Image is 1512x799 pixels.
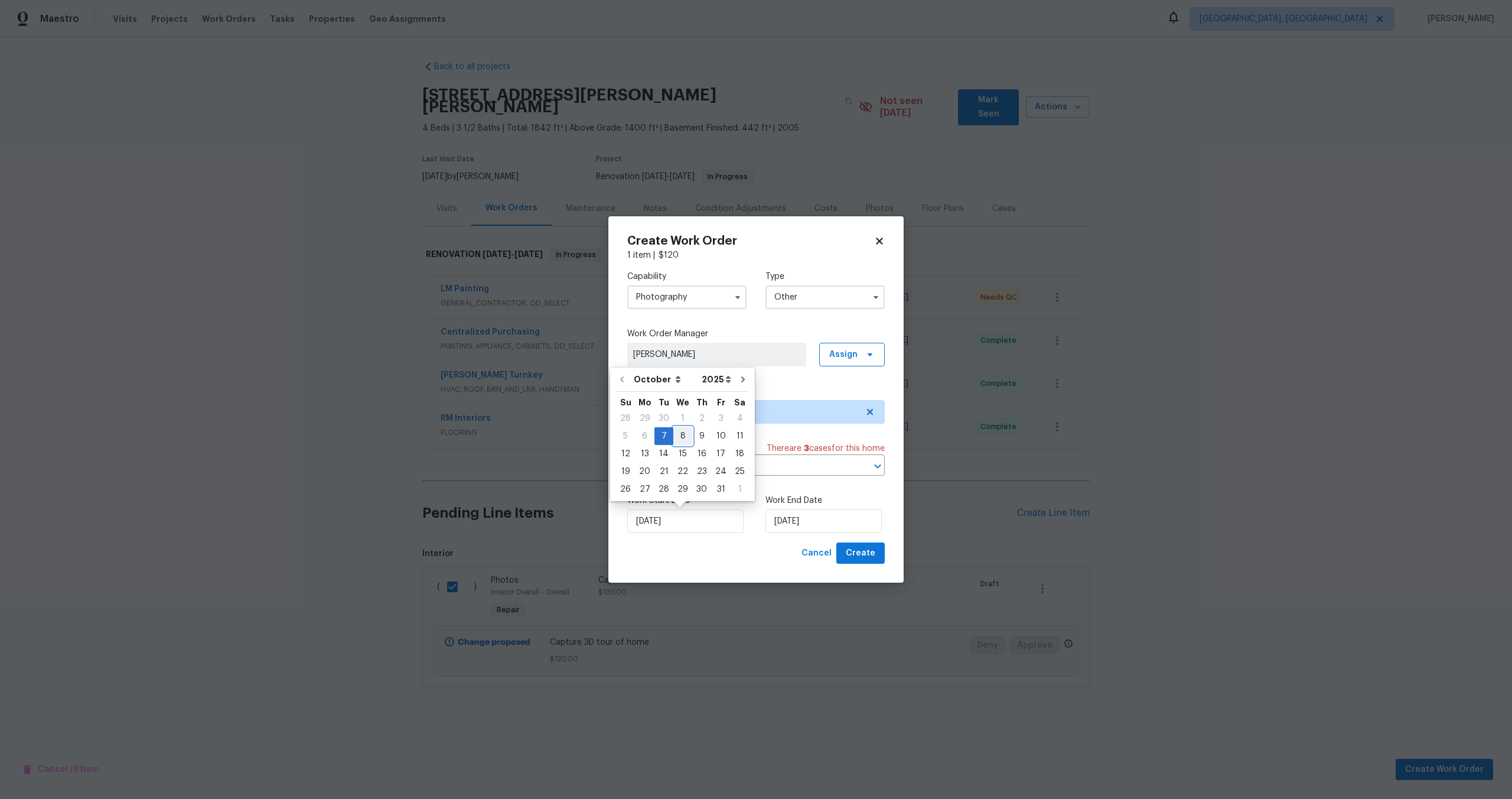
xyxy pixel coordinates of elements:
abbr: Wednesday [676,398,689,407]
button: Go to previous month [613,368,631,391]
div: Fri Oct 03 2025 [711,410,731,427]
div: 22 [673,463,692,480]
div: 25 [731,463,749,480]
div: Fri Oct 17 2025 [711,445,731,463]
span: Create [846,546,875,561]
div: 14 [654,446,673,462]
span: [PERSON_NAME] [633,349,800,360]
div: 24 [711,463,731,480]
div: Wed Oct 15 2025 [673,445,692,463]
button: Cancel [797,543,836,564]
div: 29 [635,410,654,427]
div: Fri Oct 31 2025 [711,480,731,498]
div: Tue Oct 07 2025 [654,427,673,445]
label: Work Order Manager [627,328,885,340]
button: Show options [731,290,745,304]
div: Mon Oct 13 2025 [635,445,654,463]
span: There are case s for this home [767,443,885,454]
div: Wed Oct 08 2025 [673,427,692,445]
div: 28 [616,410,635,427]
div: 18 [731,446,749,462]
div: Thu Oct 16 2025 [692,445,711,463]
div: 1 [731,481,749,498]
div: Tue Oct 21 2025 [654,463,673,480]
div: 30 [654,410,673,427]
select: Year [699,371,734,388]
div: 9 [692,428,711,444]
h2: Create Work Order [627,235,874,247]
div: 15 [673,446,692,462]
input: M/D/YYYY [627,509,744,533]
div: Wed Oct 22 2025 [673,463,692,480]
div: 13 [635,446,654,462]
div: 3 [711,410,731,427]
div: Mon Oct 27 2025 [635,480,654,498]
span: Cancel [801,546,832,561]
button: Create [836,543,885,564]
div: 12 [616,446,635,462]
div: 29 [673,481,692,498]
div: 20 [635,463,654,480]
select: Month [631,371,699,388]
span: 3 [804,444,809,453]
div: 1 item | [627,249,885,261]
abbr: Saturday [734,398,745,407]
div: 19 [616,463,635,480]
span: $ 120 [659,251,679,259]
div: Sat Oct 04 2025 [731,410,749,427]
div: Wed Oct 29 2025 [673,480,692,498]
div: 11 [731,428,749,444]
div: 16 [692,446,711,462]
div: Mon Oct 20 2025 [635,463,654,480]
div: 4 [731,410,749,427]
div: Sun Oct 05 2025 [616,427,635,445]
div: 6 [635,428,654,444]
div: Sun Oct 12 2025 [616,445,635,463]
div: 27 [635,481,654,498]
div: Mon Oct 06 2025 [635,427,654,445]
div: 10 [711,428,731,444]
div: Thu Oct 30 2025 [692,480,711,498]
button: Show options [869,290,883,304]
div: Thu Oct 02 2025 [692,410,711,427]
div: Sun Oct 26 2025 [616,480,635,498]
abbr: Friday [717,398,725,407]
div: 28 [654,481,673,498]
div: 2 [692,410,711,427]
input: Select... [765,285,885,309]
div: Wed Oct 01 2025 [673,410,692,427]
div: 8 [673,428,692,444]
div: 30 [692,481,711,498]
div: Sat Oct 25 2025 [731,463,749,480]
label: Work End Date [765,495,885,506]
div: 17 [711,446,731,462]
div: Thu Oct 09 2025 [692,427,711,445]
div: Sun Sep 28 2025 [616,410,635,427]
div: 5 [616,428,635,444]
div: Sat Nov 01 2025 [731,480,749,498]
abbr: Sunday [620,398,631,407]
abbr: Thursday [696,398,708,407]
label: Type [765,271,885,282]
span: Assign [829,349,858,360]
div: Tue Oct 14 2025 [654,445,673,463]
div: Fri Oct 10 2025 [711,427,731,445]
div: 26 [616,481,635,498]
div: Sat Oct 18 2025 [731,445,749,463]
label: Capability [627,271,747,282]
label: Trade Partner [627,385,885,397]
div: Sun Oct 19 2025 [616,463,635,480]
button: Go to next month [734,368,752,391]
input: M/D/YYYY [765,509,882,533]
abbr: Tuesday [659,398,669,407]
div: 21 [654,463,673,480]
div: Tue Sep 30 2025 [654,410,673,427]
div: Thu Oct 23 2025 [692,463,711,480]
div: Fri Oct 24 2025 [711,463,731,480]
input: Select... [627,285,747,309]
div: 1 [673,410,692,427]
abbr: Monday [638,398,651,407]
div: Sat Oct 11 2025 [731,427,749,445]
div: Mon Sep 29 2025 [635,410,654,427]
div: Tue Oct 28 2025 [654,480,673,498]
